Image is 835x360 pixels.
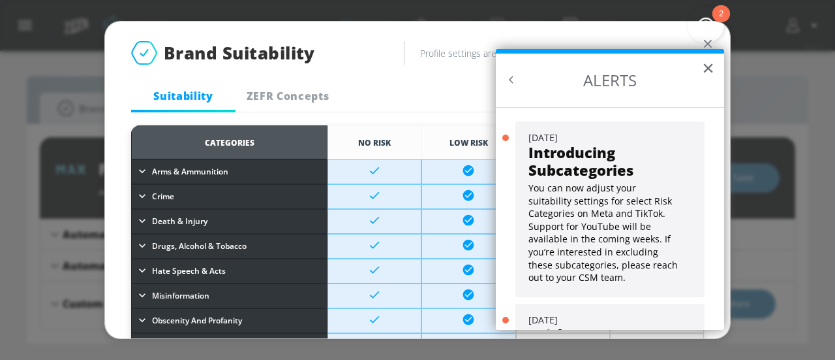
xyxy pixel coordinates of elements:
span: Low Risk [449,137,488,148]
h6: Profile settings are based on campaign launch date. [420,47,704,59]
button: Close [702,57,714,78]
span: Suitability [139,89,228,103]
button: Obscenity and Profanity [132,311,326,331]
span: ZEFR Concepts [243,89,332,103]
span: Hate Speech & Acts [152,264,226,278]
span: Crime [152,189,174,204]
span: Drugs, Alcohol & Tobacco [152,239,247,254]
button: Misinformation [132,286,326,306]
span: Obscenity and Profanity [152,314,242,328]
div: [DATE] [528,314,691,327]
button: Open Resource Center, 2 new notifications [688,7,724,43]
strong: Introducing Subcategories [528,142,633,179]
h2: ALERTS [496,54,724,107]
div: 2 [719,14,723,31]
span: No Risk [358,137,391,148]
p: You can now adjust your suitability settings for select Risk Categories on Meta and TikTok. Suppo... [528,182,682,284]
button: Arms & Ammunition [132,162,326,182]
th: Categories [131,125,327,159]
button: Crime [132,187,326,206]
span: Misinformation [152,289,209,303]
button: Hate Speech & Acts [132,261,326,281]
button: Death & Injury [132,212,326,231]
button: Back to Resource Center Home [505,73,518,86]
span: Brand Suitability [164,41,315,65]
button: Drugs, Alcohol & Tobacco [132,237,326,256]
span: Death & Injury [152,214,207,229]
span: Arms & Ammunition [152,165,228,179]
div: Resource Center [496,49,724,330]
button: Online Piracy [132,336,326,355]
div: [DATE] [528,131,691,144]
